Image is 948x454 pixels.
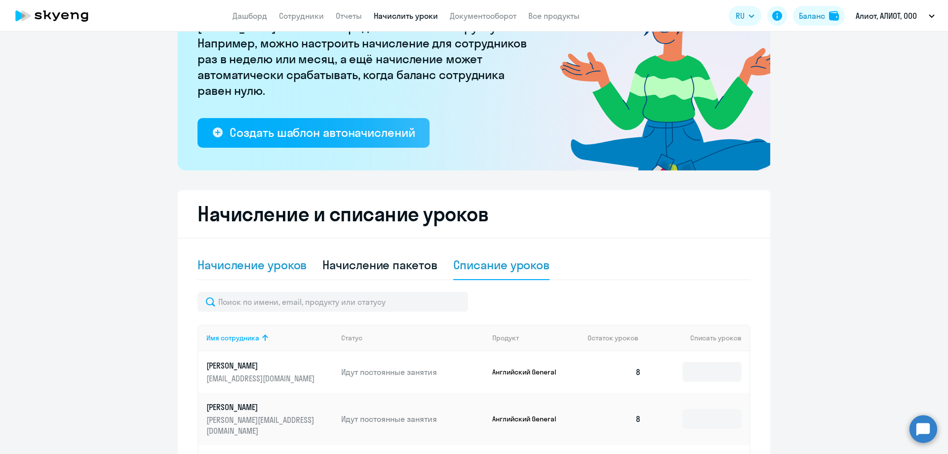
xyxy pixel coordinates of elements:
a: Отчеты [336,11,362,21]
p: Английский General [492,368,566,376]
input: Поиск по имени, email, продукту или статусу [197,292,468,312]
h2: Начисление и списание уроков [197,202,750,226]
button: Балансbalance [793,6,845,26]
a: [PERSON_NAME][EMAIL_ADDRESS][DOMAIN_NAME] [206,360,333,384]
p: Идут постоянные занятия [341,367,484,377]
td: 8 [580,351,649,393]
p: Алиот, АЛИОТ, ООО [856,10,917,22]
p: [PERSON_NAME][EMAIL_ADDRESS][DOMAIN_NAME] [206,414,317,436]
a: Сотрудники [279,11,324,21]
a: Дашборд [233,11,267,21]
div: Остаток уроков [588,333,649,342]
td: 8 [580,393,649,445]
th: Списать уроков [649,325,750,351]
p: [PERSON_NAME] [206,360,317,371]
div: Статус [341,333,362,342]
div: Имя сотрудника [206,333,333,342]
div: Списание уроков [453,257,550,273]
p: Идут постоянные занятия [341,413,484,424]
a: Начислить уроки [374,11,438,21]
button: RU [729,6,761,26]
div: Начисление уроков [197,257,307,273]
p: Английский General [492,414,566,423]
div: Статус [341,333,484,342]
img: balance [829,11,839,21]
div: Создать шаблон автоначислений [230,124,415,140]
p: [PERSON_NAME] больше не придётся начислять вручную. Например, можно настроить начисление для сотр... [197,19,533,98]
a: Документооборот [450,11,516,21]
span: Остаток уроков [588,333,638,342]
p: [EMAIL_ADDRESS][DOMAIN_NAME] [206,373,317,384]
div: Имя сотрудника [206,333,259,342]
div: Начисление пакетов [322,257,437,273]
div: Продукт [492,333,519,342]
div: Продукт [492,333,580,342]
a: Все продукты [528,11,580,21]
p: [PERSON_NAME] [206,402,317,413]
button: Алиот, АЛИОТ, ООО [851,4,940,28]
div: Баланс [799,10,825,22]
a: [PERSON_NAME][PERSON_NAME][EMAIL_ADDRESS][DOMAIN_NAME] [206,402,333,436]
button: Создать шаблон автоначислений [197,118,430,148]
span: RU [736,10,745,22]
